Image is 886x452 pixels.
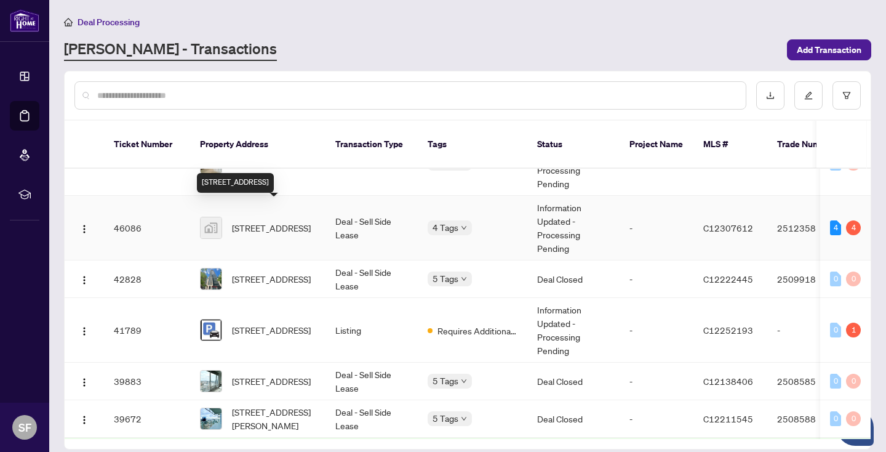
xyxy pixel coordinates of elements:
[620,260,693,298] td: -
[104,298,190,363] td: 41789
[787,39,871,60] button: Add Transaction
[74,409,94,429] button: Logo
[64,39,277,61] a: [PERSON_NAME] - Transactions
[74,320,94,340] button: Logo
[620,196,693,260] td: -
[232,221,311,235] span: [STREET_ADDRESS]
[79,326,89,336] img: Logo
[201,320,221,341] img: thumbnail-img
[527,260,620,298] td: Deal Closed
[846,272,861,286] div: 0
[703,325,753,336] span: C12252193
[703,222,753,233] span: C12307612
[767,260,853,298] td: 2509918
[433,272,458,286] span: 5 Tags
[527,298,620,363] td: Information Updated - Processing Pending
[846,411,861,426] div: 0
[418,121,527,169] th: Tags
[527,196,620,260] td: Information Updated - Processing Pending
[104,260,190,298] td: 42828
[78,17,140,28] span: Deal Processing
[846,374,861,389] div: 0
[18,419,31,436] span: SF
[325,121,418,169] th: Transaction Type
[830,374,841,389] div: 0
[79,275,89,285] img: Logo
[104,363,190,400] td: 39883
[104,400,190,438] td: 39672
[830,323,841,337] div: 0
[74,269,94,289] button: Logo
[767,363,853,400] td: 2508585
[461,276,467,282] span: down
[620,400,693,438] td: -
[804,91,813,100] span: edit
[703,413,753,424] span: C12211545
[201,371,221,392] img: thumbnail-img
[703,273,753,285] span: C12222445
[461,378,467,384] span: down
[767,298,853,363] td: -
[325,260,418,298] td: Deal - Sell Side Lease
[842,91,851,100] span: filter
[461,225,467,231] span: down
[104,121,190,169] th: Ticket Number
[461,416,467,422] span: down
[766,91,775,100] span: download
[325,298,418,363] td: Listing
[10,9,39,32] img: logo
[433,374,458,388] span: 5 Tags
[433,411,458,426] span: 5 Tags
[190,121,325,169] th: Property Address
[104,196,190,260] td: 46086
[767,400,853,438] td: 2508588
[527,363,620,400] td: Deal Closed
[79,377,89,387] img: Logo
[693,121,767,169] th: MLS #
[79,415,89,425] img: Logo
[64,18,73,26] span: home
[232,272,311,286] span: [STREET_ADDRESS]
[232,374,311,388] span: [STREET_ADDRESS]
[797,40,861,60] span: Add Transaction
[79,224,89,234] img: Logo
[437,324,517,337] span: Requires Additional Docs
[620,121,693,169] th: Project Name
[74,218,94,238] button: Logo
[767,196,853,260] td: 2512358
[232,323,311,337] span: [STREET_ADDRESS]
[846,220,861,235] div: 4
[703,376,753,387] span: C12138406
[201,408,221,429] img: thumbnail-img
[620,363,693,400] td: -
[830,220,841,235] div: 4
[767,121,853,169] th: Trade Number
[794,81,823,110] button: edit
[201,268,221,289] img: thumbnail-img
[433,220,458,235] span: 4 Tags
[830,411,841,426] div: 0
[325,196,418,260] td: Deal - Sell Side Lease
[527,121,620,169] th: Status
[846,323,861,337] div: 1
[527,400,620,438] td: Deal Closed
[832,81,861,110] button: filter
[74,371,94,391] button: Logo
[232,405,316,432] span: [STREET_ADDRESS][PERSON_NAME]
[325,400,418,438] td: Deal - Sell Side Lease
[830,272,841,286] div: 0
[325,363,418,400] td: Deal - Sell Side Lease
[620,298,693,363] td: -
[201,217,221,238] img: thumbnail-img
[756,81,784,110] button: download
[197,173,274,193] div: [STREET_ADDRESS]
